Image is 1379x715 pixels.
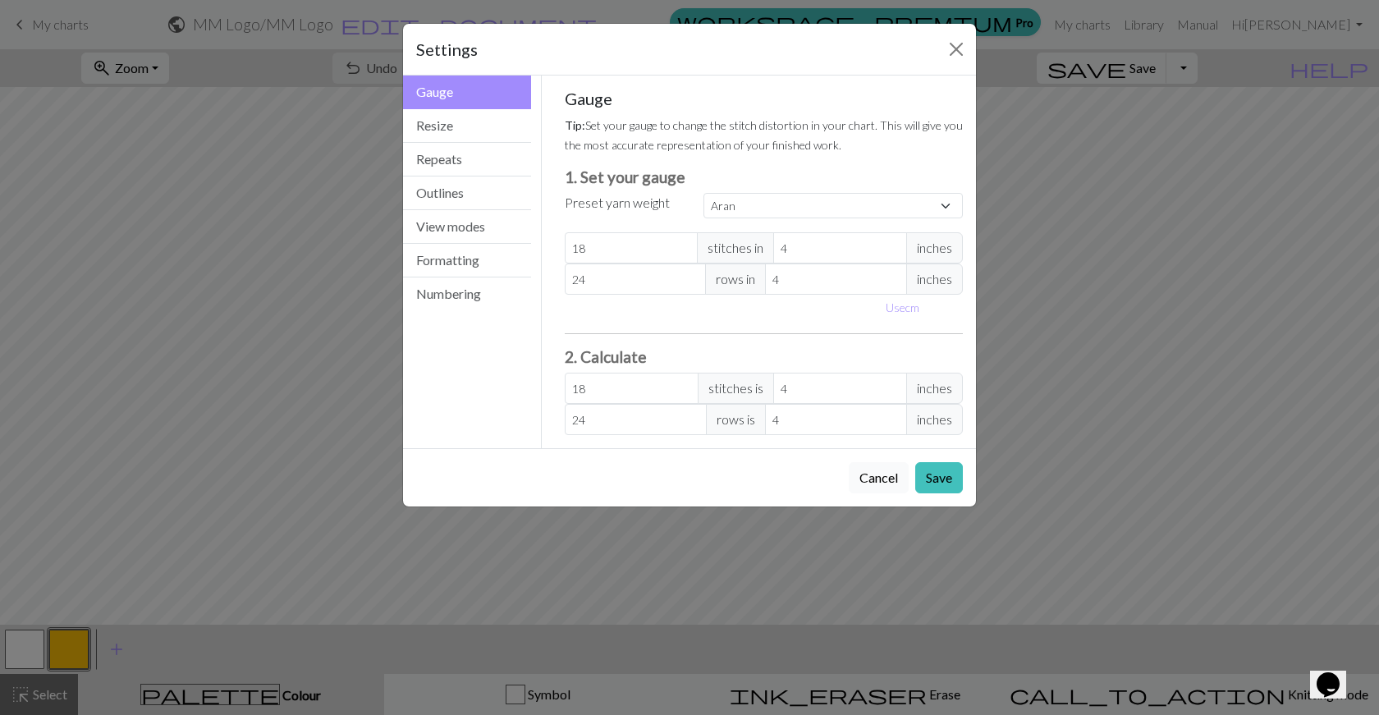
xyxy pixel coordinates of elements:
button: Resize [403,109,531,143]
button: Formatting [403,244,531,277]
button: Save [915,462,963,493]
label: Preset yarn weight [565,193,670,213]
button: Gauge [403,76,531,109]
iframe: chat widget [1310,649,1363,699]
span: rows is [706,404,766,435]
span: inches [906,232,963,264]
span: stitches in [697,232,774,264]
button: View modes [403,210,531,244]
span: inches [906,373,963,404]
button: Outlines [403,176,531,210]
span: inches [906,404,963,435]
strong: Tip: [565,118,585,132]
span: inches [906,264,963,295]
h3: 2. Calculate [565,347,964,366]
button: Usecm [878,295,927,320]
h5: Settings [416,37,478,62]
small: Set your gauge to change the stitch distortion in your chart. This will give you the most accurat... [565,118,963,152]
button: Repeats [403,143,531,176]
span: stitches is [698,373,774,404]
button: Numbering [403,277,531,310]
h3: 1. Set your gauge [565,167,964,186]
button: Cancel [849,462,909,493]
h5: Gauge [565,89,964,108]
span: rows in [705,264,766,295]
button: Close [943,36,969,62]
